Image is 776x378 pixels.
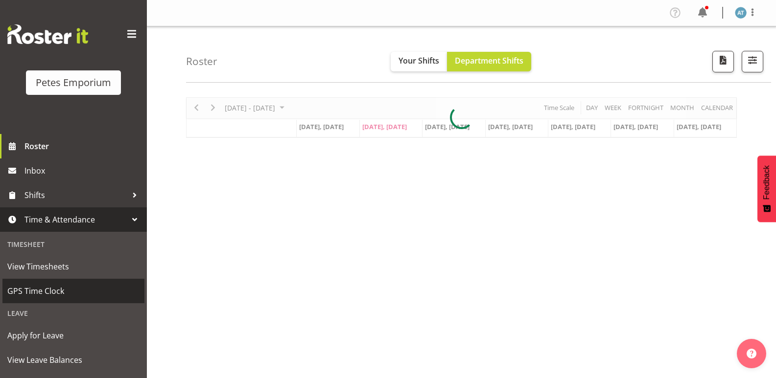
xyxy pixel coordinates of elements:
[7,353,140,367] span: View Leave Balances
[747,349,756,358] img: help-xxl-2.png
[762,165,771,200] span: Feedback
[2,303,144,323] div: Leave
[7,24,88,44] img: Rosterit website logo
[36,75,111,90] div: Petes Emporium
[757,156,776,222] button: Feedback - Show survey
[7,259,140,274] span: View Timesheets
[7,328,140,343] span: Apply for Leave
[2,348,144,372] a: View Leave Balances
[186,56,217,67] h4: Roster
[735,7,747,19] img: alex-micheal-taniwha5364.jpg
[742,51,763,72] button: Filter Shifts
[455,55,523,66] span: Department Shifts
[24,188,127,202] span: Shifts
[447,52,531,71] button: Department Shifts
[391,52,447,71] button: Your Shifts
[7,284,140,298] span: GPS Time Clock
[712,51,734,72] button: Download a PDF of the roster according to the set date range.
[2,279,144,303] a: GPS Time Clock
[2,234,144,254] div: Timesheet
[24,139,142,154] span: Roster
[2,323,144,348] a: Apply for Leave
[2,254,144,279] a: View Timesheets
[24,163,142,178] span: Inbox
[399,55,439,66] span: Your Shifts
[24,212,127,227] span: Time & Attendance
